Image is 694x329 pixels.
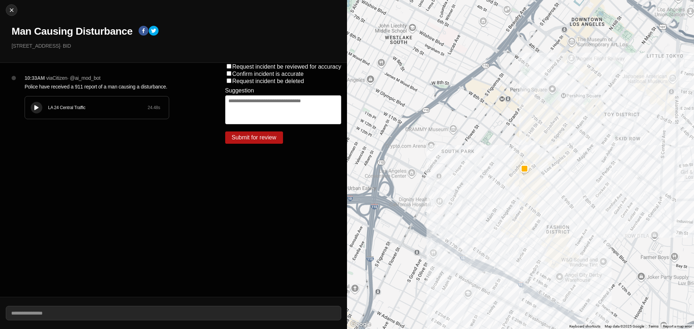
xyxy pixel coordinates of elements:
label: Request incident be reviewed for accuracy [232,64,342,70]
p: 10:33AM [25,74,45,82]
div: 24.48 s [147,105,160,111]
label: Suggestion [225,87,254,94]
p: [STREET_ADDRESS] · BID [12,42,341,49]
p: Police have received a 911 report of a man causing a disturbance. [25,83,196,90]
div: LA 24 Central Traffic [48,105,147,111]
button: cancel [6,4,17,16]
button: twitter [149,26,159,37]
p: via Citizen · @ ai_mod_bot [46,74,100,82]
h1: Man Causing Disturbance [12,25,133,38]
button: Keyboard shortcuts [569,324,600,329]
a: Terms (opens in new tab) [648,324,659,328]
img: cancel [8,7,15,14]
label: Request incident be deleted [232,78,304,84]
label: Confirm incident is accurate [232,71,304,77]
a: Report a map error [663,324,692,328]
a: Open this area in Google Maps (opens a new window) [349,320,373,329]
button: facebook [138,26,149,37]
button: Submit for review [225,131,283,144]
img: Google [349,320,373,329]
span: Map data ©2025 Google [605,324,644,328]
